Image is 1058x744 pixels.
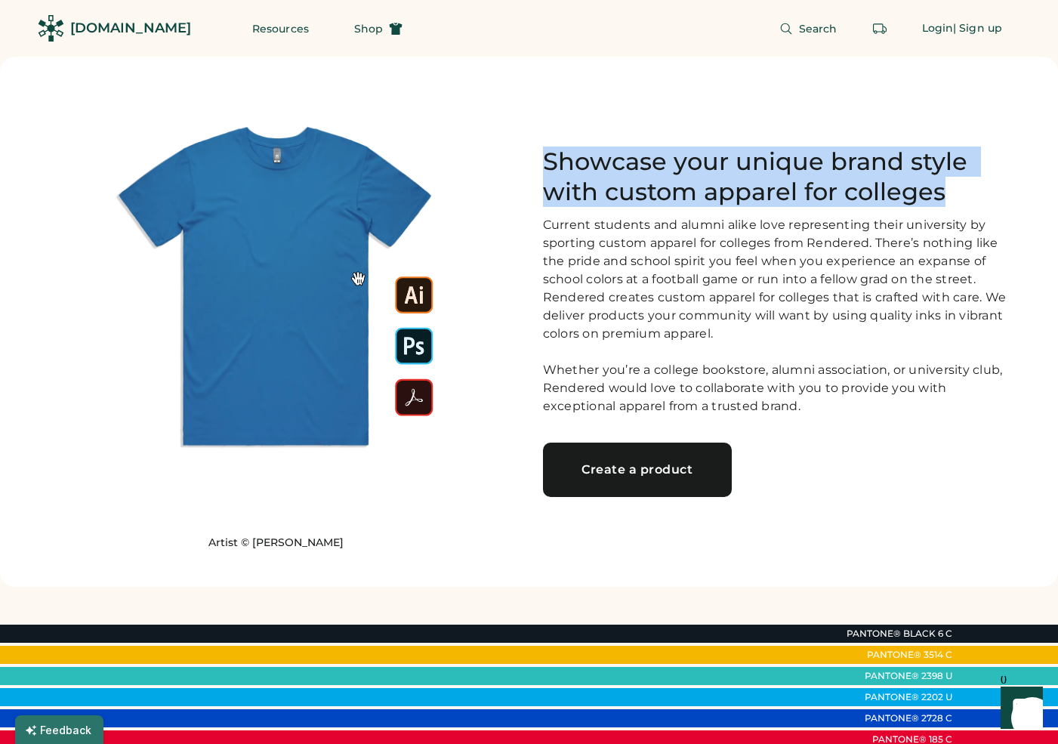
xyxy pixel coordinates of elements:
[561,464,714,476] div: Create a product
[70,19,191,38] div: [DOMAIN_NAME]
[953,21,1002,36] div: | Sign up
[234,14,327,44] button: Resources
[543,216,1023,415] div: Current students and alumni alike love representing their university by sporting custom apparel f...
[922,21,954,36] div: Login
[986,676,1051,741] iframe: Front Chat
[543,147,1023,207] h1: Showcase your unique brand style with custom apparel for colleges
[799,23,837,34] span: Search
[543,443,732,497] a: Create a product
[336,14,421,44] button: Shop
[761,14,856,44] button: Search
[38,15,64,42] img: Rendered Logo - Screens
[865,14,895,44] button: Retrieve an order
[208,536,344,551] a: Artist © [PERSON_NAME]
[354,23,383,34] span: Shop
